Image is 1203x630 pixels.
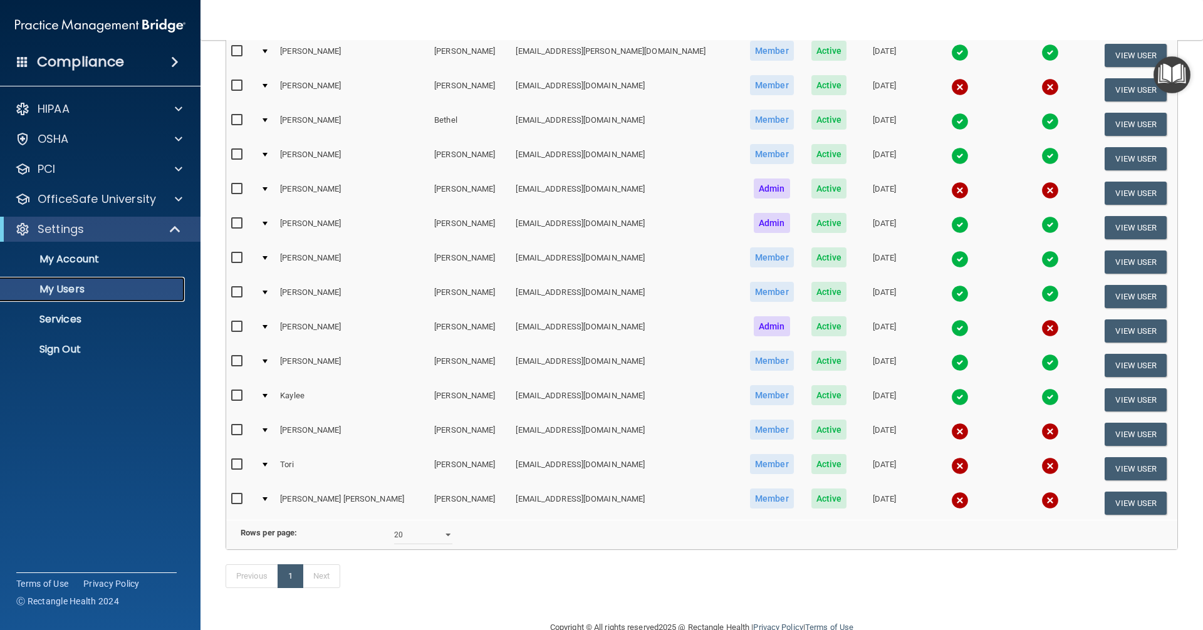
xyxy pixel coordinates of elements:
button: View User [1105,457,1167,480]
button: View User [1105,250,1167,274]
img: tick.e7d51cea.svg [951,319,969,337]
img: tick.e7d51cea.svg [951,113,969,130]
img: cross.ca9f0e7f.svg [1041,423,1059,440]
span: Active [811,351,847,371]
p: Services [8,313,179,326]
p: My Account [8,253,179,266]
p: OSHA [38,132,69,147]
a: OSHA [15,132,182,147]
img: tick.e7d51cea.svg [951,285,969,302]
td: [DATE] [855,383,914,417]
td: [PERSON_NAME] [429,210,511,245]
td: [PERSON_NAME] [275,38,429,73]
img: cross.ca9f0e7f.svg [951,457,969,475]
td: [PERSON_NAME] [275,245,429,279]
td: [EMAIL_ADDRESS][DOMAIN_NAME] [511,279,741,314]
td: [DATE] [855,486,914,520]
h4: Compliance [37,53,124,71]
p: OfficeSafe University [38,192,156,207]
td: [PERSON_NAME] [429,279,511,314]
span: Member [750,41,794,61]
td: [EMAIL_ADDRESS][DOMAIN_NAME] [511,210,741,245]
img: tick.e7d51cea.svg [1041,216,1059,234]
img: tick.e7d51cea.svg [1041,44,1059,61]
span: Member [750,144,794,164]
td: [PERSON_NAME] [429,38,511,73]
td: [PERSON_NAME] [275,279,429,314]
td: [PERSON_NAME] [429,314,511,348]
td: [EMAIL_ADDRESS][DOMAIN_NAME] [511,417,741,452]
a: Previous [226,564,278,588]
button: View User [1105,492,1167,515]
span: Active [811,178,847,199]
span: Active [811,247,847,267]
td: [DATE] [855,142,914,176]
td: [EMAIL_ADDRESS][DOMAIN_NAME] [511,452,741,486]
img: tick.e7d51cea.svg [951,388,969,406]
a: PCI [15,162,182,177]
button: View User [1105,113,1167,136]
span: Member [750,454,794,474]
button: View User [1105,423,1167,446]
img: cross.ca9f0e7f.svg [1041,182,1059,199]
td: [DATE] [855,210,914,245]
span: Member [750,420,794,440]
img: tick.e7d51cea.svg [951,354,969,371]
td: [DATE] [855,245,914,279]
td: [PERSON_NAME] [429,142,511,176]
td: [EMAIL_ADDRESS][DOMAIN_NAME] [511,142,741,176]
td: [PERSON_NAME] [275,417,429,452]
b: Rows per page: [241,528,297,537]
a: OfficeSafe University [15,192,182,207]
span: Admin [754,178,790,199]
td: [PERSON_NAME] [275,210,429,245]
td: [PERSON_NAME] [275,142,429,176]
span: Member [750,247,794,267]
td: [EMAIL_ADDRESS][DOMAIN_NAME] [511,245,741,279]
img: tick.e7d51cea.svg [1041,354,1059,371]
img: tick.e7d51cea.svg [1041,285,1059,302]
a: Next [303,564,340,588]
span: Member [750,75,794,95]
td: Kaylee [275,383,429,417]
span: Active [811,110,847,130]
span: Active [811,316,847,336]
span: Active [811,213,847,233]
img: tick.e7d51cea.svg [1041,250,1059,268]
td: [DATE] [855,348,914,383]
span: Active [811,420,847,440]
td: [DATE] [855,73,914,107]
button: View User [1105,354,1167,377]
span: Active [811,488,847,509]
img: tick.e7d51cea.svg [951,250,969,268]
span: Active [811,75,847,95]
button: View User [1105,182,1167,205]
td: [DATE] [855,314,914,348]
td: [DATE] [855,452,914,486]
td: [EMAIL_ADDRESS][DOMAIN_NAME] [511,314,741,348]
button: View User [1105,388,1167,411]
button: Open Resource Center [1154,56,1190,93]
td: [PERSON_NAME] [429,348,511,383]
td: [DATE] [855,176,914,210]
td: [EMAIL_ADDRESS][PERSON_NAME][DOMAIN_NAME] [511,38,741,73]
img: tick.e7d51cea.svg [1041,388,1059,406]
span: Ⓒ Rectangle Health 2024 [16,595,119,607]
button: View User [1105,78,1167,101]
span: Active [811,144,847,164]
td: [PERSON_NAME] [275,348,429,383]
a: Privacy Policy [83,577,140,590]
img: tick.e7d51cea.svg [1041,147,1059,165]
p: Sign Out [8,343,179,356]
span: Admin [754,316,790,336]
span: Member [750,351,794,371]
td: [PERSON_NAME] [275,107,429,142]
span: Member [750,282,794,302]
td: [PERSON_NAME] [275,176,429,210]
td: [EMAIL_ADDRESS][DOMAIN_NAME] [511,176,741,210]
span: Active [811,454,847,474]
td: [EMAIL_ADDRESS][DOMAIN_NAME] [511,107,741,142]
td: [PERSON_NAME] [429,176,511,210]
td: [DATE] [855,417,914,452]
img: cross.ca9f0e7f.svg [1041,319,1059,337]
